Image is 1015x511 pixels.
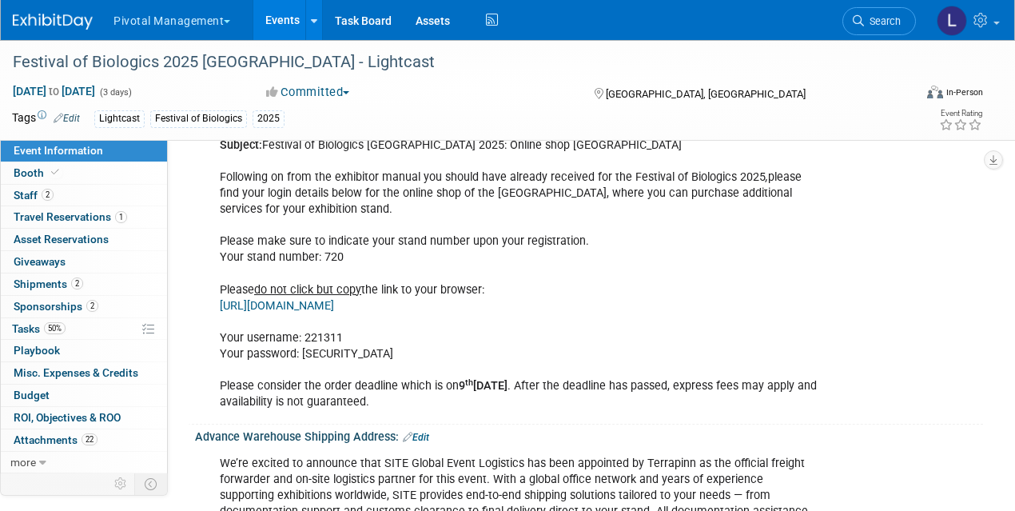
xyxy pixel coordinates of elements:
[1,140,167,162] a: Event Information
[1,229,167,250] a: Asset Reservations
[195,425,983,445] div: Advance Warehouse Shipping Address:
[46,85,62,98] span: to
[14,233,109,246] span: Asset Reservations
[44,322,66,334] span: 50%
[1,206,167,228] a: Travel Reservations1
[10,456,36,469] span: more
[1,429,167,451] a: Attachments22
[945,86,983,98] div: In-Person
[1,407,167,429] a: ROI, Objectives & ROO
[51,168,59,177] i: Booth reservation complete
[842,83,984,107] div: Event Format
[94,110,145,127] div: Lightcast
[42,189,54,201] span: 2
[1,251,167,273] a: Giveaways
[939,110,982,118] div: Event Rating
[14,255,66,268] span: Giveaways
[842,7,916,35] a: Search
[1,362,167,384] a: Misc. Expenses & Credits
[1,385,167,406] a: Budget
[86,300,98,312] span: 2
[7,48,900,77] div: Festival of Biologics 2025 [GEOGRAPHIC_DATA] - Lightcast
[135,473,168,494] td: Toggle Event Tabs
[71,277,83,289] span: 2
[927,86,943,98] img: Format-Inperson.png
[12,110,80,128] td: Tags
[465,377,473,388] sup: th
[14,366,138,379] span: Misc. Expenses & Credits
[1,452,167,473] a: more
[14,411,121,424] span: ROI, Objectives & ROO
[937,6,967,36] img: Leslie Pelton
[254,283,361,297] u: do not click but copy
[220,138,262,152] b: Subject:
[1,273,167,295] a: Shipments2
[606,88,806,100] span: [GEOGRAPHIC_DATA], [GEOGRAPHIC_DATA]
[459,379,507,393] b: 9 [DATE]
[115,211,127,223] span: 1
[14,210,127,223] span: Travel Reservations
[14,433,98,446] span: Attachments
[13,14,93,30] img: ExhibitDay
[107,473,135,494] td: Personalize Event Tab Strip
[14,166,62,179] span: Booth
[403,432,429,443] a: Edit
[1,318,167,340] a: Tasks50%
[150,110,247,127] div: Festival of Biologics
[12,322,66,335] span: Tasks
[766,170,768,184] i: ,
[1,162,167,184] a: Booth
[864,15,901,27] span: Search
[14,389,50,401] span: Budget
[14,189,54,202] span: Staff
[98,87,132,98] span: (3 days)
[253,110,285,127] div: 2025
[14,300,98,313] span: Sponsorships
[14,277,83,290] span: Shipments
[82,433,98,445] span: 22
[12,84,96,98] span: [DATE] [DATE]
[209,33,827,418] div: [PERSON_NAME] < > [DATE] 16:47 [PERSON_NAME] < > Festival of Biologics [GEOGRAPHIC_DATA] 2025: On...
[261,84,356,101] button: Committed
[1,340,167,361] a: Playbook
[54,113,80,124] a: Edit
[220,299,334,313] a: [URL][DOMAIN_NAME]
[14,344,60,357] span: Playbook
[14,144,103,157] span: Event Information
[1,185,167,206] a: Staff2
[1,296,167,317] a: Sponsorships2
